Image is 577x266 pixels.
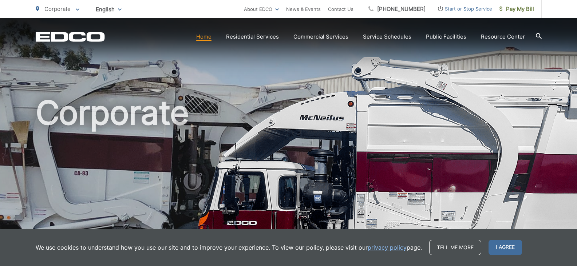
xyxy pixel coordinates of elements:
[481,32,525,41] a: Resource Center
[90,3,127,16] span: English
[36,32,105,42] a: EDCD logo. Return to the homepage.
[499,5,534,13] span: Pay My Bill
[293,32,348,41] a: Commercial Services
[44,5,71,12] span: Corporate
[363,32,411,41] a: Service Schedules
[196,32,212,41] a: Home
[489,240,522,255] span: I agree
[328,5,353,13] a: Contact Us
[226,32,279,41] a: Residential Services
[244,5,279,13] a: About EDCO
[368,243,407,252] a: privacy policy
[426,32,466,41] a: Public Facilities
[429,240,481,255] a: Tell me more
[286,5,321,13] a: News & Events
[36,243,422,252] p: We use cookies to understand how you use our site and to improve your experience. To view our pol...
